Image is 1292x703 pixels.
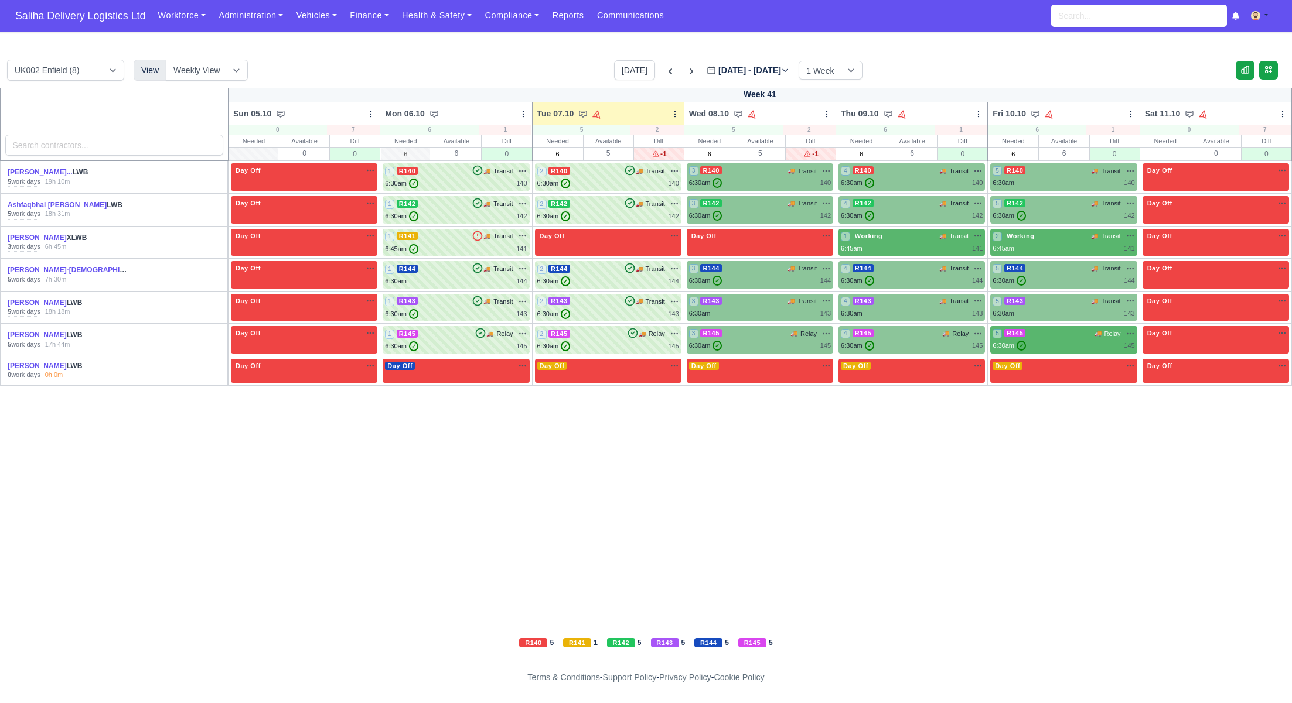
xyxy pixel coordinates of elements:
[516,244,527,254] div: 141
[853,232,885,240] span: Working
[229,135,279,147] div: Needed
[1004,166,1026,174] span: R140
[988,135,1038,147] div: Needed
[1086,125,1139,135] div: 1
[1140,125,1239,135] div: 0
[8,210,40,219] div: work days
[8,177,40,187] div: work days
[788,264,795,273] span: 🚚
[993,232,1002,241] span: 2
[45,307,70,317] div: 18h 18m
[993,264,1002,273] span: 5
[8,308,11,315] strong: 5
[483,167,490,176] span: 🚚
[431,135,481,147] div: Available
[1004,329,1026,337] span: R145
[45,275,67,284] div: 7h 30m
[689,108,729,119] span: Wed 08.10
[548,200,570,208] span: R142
[634,147,684,160] div: -1
[233,108,271,119] span: Sun 05.10
[972,211,983,221] div: 142
[853,199,874,207] span: R142
[1004,297,1026,305] span: R143
[385,309,418,319] div: 6:30am
[735,135,785,147] div: Available
[939,264,946,273] span: 🚚
[548,265,570,273] span: R144
[397,232,418,240] span: R141
[1242,147,1291,160] div: 0
[385,265,394,274] span: 1
[639,330,646,338] span: 🚚
[482,147,531,160] div: 0
[630,125,683,135] div: 2
[537,297,547,306] span: 2
[8,200,129,210] div: LWB
[537,232,567,240] span: Day Off
[1004,232,1037,240] span: Working
[8,341,11,348] strong: 5
[993,211,1026,221] div: 6:30am
[45,340,70,349] div: 17h 44m
[8,307,40,317] div: work days
[8,330,129,340] div: LWB
[949,198,969,208] span: Transit
[1090,147,1140,160] div: 0
[409,211,418,221] span: ✓
[396,4,479,27] a: Health & Safety
[713,341,722,351] span: ✓
[668,211,679,221] div: 142
[836,125,935,135] div: 6
[788,199,795,208] span: 🚚
[700,166,722,174] span: R140
[8,233,129,243] div: XLWB
[385,211,418,221] div: 6:30am
[636,200,643,208] span: 🚚
[1191,135,1241,147] div: Available
[636,167,643,176] span: 🚚
[634,135,684,147] div: Diff
[1091,297,1098,306] span: 🚚
[1101,263,1120,273] span: Transit
[841,297,850,306] span: 4
[1124,308,1134,318] div: 143
[45,177,70,187] div: 19h 10m
[9,4,151,28] span: Saliha Delivery Logistics Ltd
[45,210,70,219] div: 18h 31m
[409,309,418,319] span: ✓
[689,297,698,306] span: 3
[537,200,547,209] span: 2
[397,167,418,175] span: R140
[516,179,527,188] div: 140
[279,135,329,147] div: Available
[493,297,513,307] span: Transit
[972,178,983,188] div: 140
[537,309,571,319] div: 6:30am
[1145,108,1181,119] span: Sat 11.10
[853,329,874,337] span: R145
[935,125,987,135] div: 1
[1051,5,1227,27] input: Search...
[8,331,67,339] a: [PERSON_NAME]
[1091,264,1098,273] span: 🚚
[516,276,527,286] div: 144
[409,244,418,254] span: ✓
[603,673,657,682] a: Support Policy
[233,297,263,305] span: Day Off
[1124,244,1134,253] div: 141
[939,232,946,241] span: 🚚
[516,211,527,221] div: 142
[646,297,665,307] span: Transit
[385,297,394,306] span: 1
[820,341,831,351] div: 145
[636,297,643,306] span: 🚚
[972,276,983,286] div: 144
[735,147,785,159] div: 5
[496,329,513,339] span: Relay
[668,179,679,188] div: 140
[865,178,874,188] span: ✓
[689,166,698,176] span: 3
[689,232,719,240] span: Day Off
[646,199,665,209] span: Transit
